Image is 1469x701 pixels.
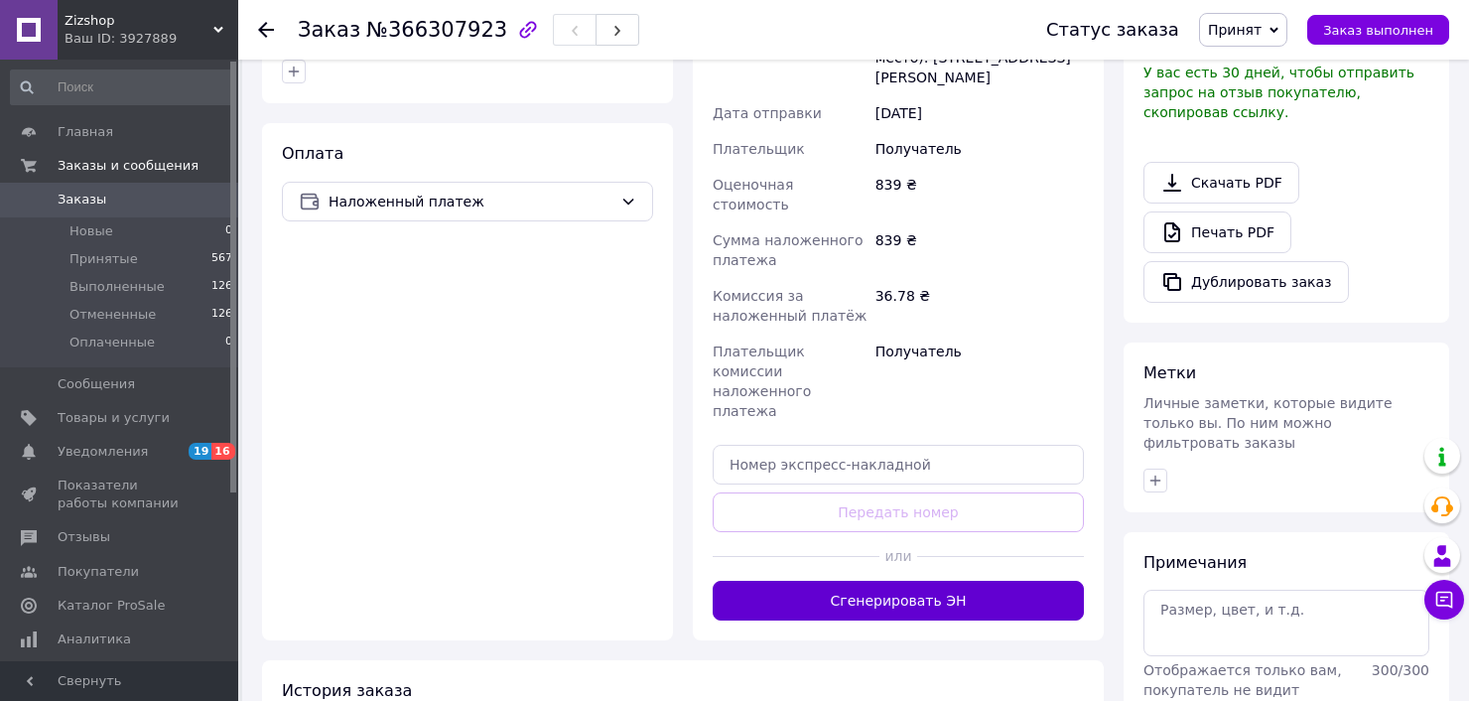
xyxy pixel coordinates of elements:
[1143,65,1414,120] span: У вас есть 30 дней, чтобы отправить запрос на отзыв покупателю, скопировав ссылку.
[282,681,412,700] span: История заказа
[58,477,184,512] span: Показатели работы компании
[713,105,822,121] span: Дата отправки
[871,167,1088,222] div: 839 ₴
[189,443,211,460] span: 19
[258,20,274,40] div: Вернуться назад
[65,30,238,48] div: Ваш ID: 3927889
[58,191,106,209] span: Заказы
[69,334,155,351] span: Оплаченные
[225,334,232,351] span: 0
[58,375,135,393] span: Сообщения
[871,131,1088,167] div: Получатель
[713,141,805,157] span: Плательщик
[871,278,1088,334] div: 36.78 ₴
[1143,211,1291,253] a: Печать PDF
[69,306,156,324] span: Отмененные
[282,144,343,163] span: Оплата
[871,334,1088,429] div: Получатель
[58,123,113,141] span: Главная
[58,443,148,461] span: Уведомления
[58,528,110,546] span: Отзывы
[58,409,170,427] span: Товары и услуги
[298,18,360,42] span: Заказ
[329,191,612,212] span: Наложенный платеж
[713,288,867,324] span: Комиссия за наложенный платёж
[713,232,863,268] span: Сумма наложенного платежа
[1143,162,1299,204] a: Скачать PDF
[58,563,139,581] span: Покупатели
[211,443,234,460] span: 16
[1143,395,1393,451] span: Личные заметки, которые видите только вы. По ним можно фильтровать заказы
[58,157,199,175] span: Заказы и сообщения
[879,546,916,566] span: или
[713,581,1084,621] button: Сгенерировать ЭН
[1143,261,1349,303] button: Дублировать заказ
[1424,580,1464,620] button: Чат с покупателем
[58,631,131,648] span: Аналитика
[69,250,138,268] span: Принятые
[1307,15,1449,45] button: Заказ выполнен
[713,344,811,419] span: Плательщик комиссии наложенного платежа
[1143,553,1247,572] span: Примечания
[713,445,1084,485] input: Номер экспресс-накладной
[1372,662,1429,678] span: 300 / 300
[58,597,165,615] span: Каталог ProSale
[10,70,234,105] input: Поиск
[1143,363,1196,382] span: Метки
[69,222,113,240] span: Новые
[65,12,213,30] span: Zizshop
[211,278,232,296] span: 126
[713,177,793,212] span: Оценочная стоимость
[211,306,232,324] span: 126
[871,95,1088,131] div: [DATE]
[1323,23,1433,38] span: Заказ выполнен
[1208,22,1262,38] span: Принят
[1046,20,1179,40] div: Статус заказа
[871,222,1088,278] div: 839 ₴
[225,222,232,240] span: 0
[211,250,232,268] span: 567
[69,278,165,296] span: Выполненные
[366,18,507,42] span: №366307923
